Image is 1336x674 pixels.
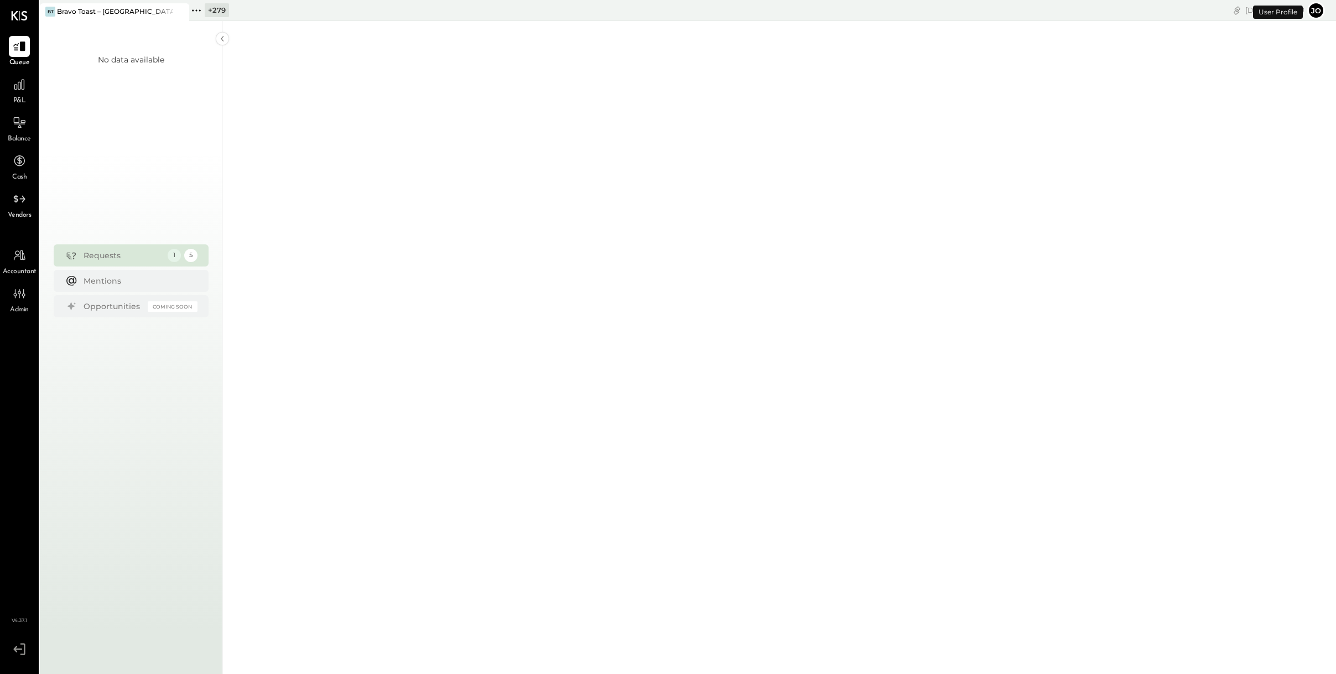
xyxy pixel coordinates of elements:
div: 5 [184,249,197,262]
div: Bravo Toast – [GEOGRAPHIC_DATA] [57,7,173,16]
a: Balance [1,112,38,144]
a: P&L [1,74,38,106]
a: Admin [1,283,38,315]
a: Vendors [1,189,38,221]
button: Jo [1307,2,1325,19]
span: Accountant [3,267,37,277]
a: Accountant [1,245,38,277]
div: Opportunities [84,301,142,312]
span: Cash [12,173,27,182]
span: Queue [9,58,30,68]
a: Cash [1,150,38,182]
div: Coming Soon [148,301,197,312]
div: No data available [98,54,164,65]
div: Requests [84,250,162,261]
div: 1 [168,249,181,262]
div: [DATE] [1245,5,1304,15]
span: Balance [8,134,31,144]
div: copy link [1231,4,1243,16]
a: Queue [1,36,38,68]
div: Mentions [84,275,192,286]
span: Vendors [8,211,32,221]
div: + 279 [205,3,229,17]
span: Admin [10,305,29,315]
div: BT [45,7,55,17]
span: P&L [13,96,26,106]
div: User Profile [1253,6,1303,19]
